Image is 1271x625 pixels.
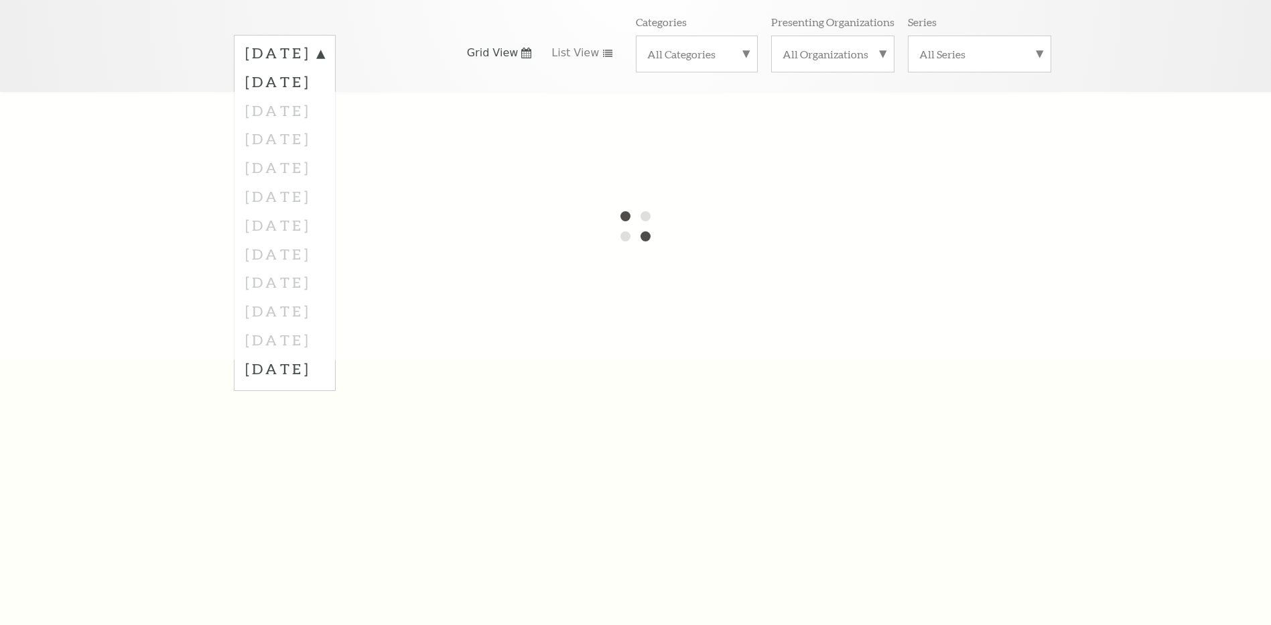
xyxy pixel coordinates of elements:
p: Presenting Organizations [771,15,894,29]
label: [DATE] [245,67,324,96]
label: All Organizations [783,47,883,61]
label: All Categories [647,47,746,61]
label: All Series [919,47,1040,61]
span: Grid View [467,46,519,60]
span: List View [551,46,599,60]
label: [DATE] [245,354,324,383]
p: Categories [636,15,687,29]
p: Series [908,15,937,29]
label: [DATE] [245,43,324,67]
